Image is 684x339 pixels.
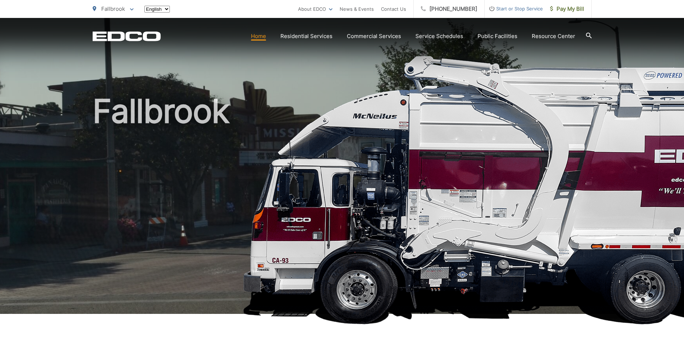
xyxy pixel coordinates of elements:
span: Pay My Bill [550,5,584,13]
a: News & Events [340,5,374,13]
a: Residential Services [280,32,332,41]
a: EDCD logo. Return to the homepage. [93,31,161,41]
a: Public Facilities [478,32,517,41]
a: Service Schedules [415,32,463,41]
a: Commercial Services [347,32,401,41]
span: Fallbrook [101,5,125,12]
a: About EDCO [298,5,332,13]
h1: Fallbrook [93,93,592,320]
select: Select a language [144,6,170,13]
a: Resource Center [532,32,575,41]
a: Contact Us [381,5,406,13]
a: Home [251,32,266,41]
